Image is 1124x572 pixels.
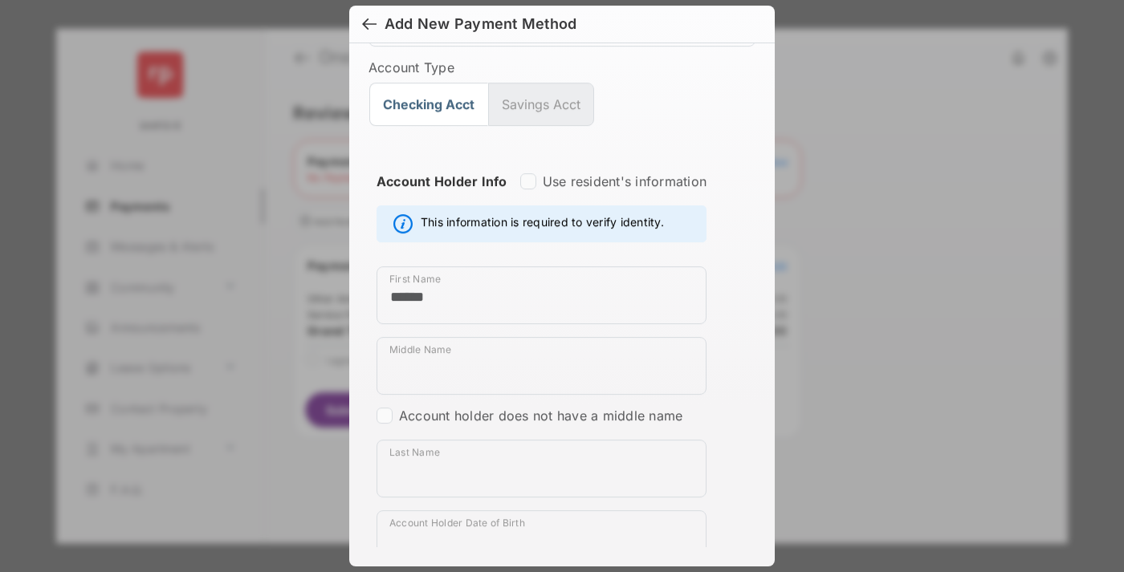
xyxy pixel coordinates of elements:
[369,59,755,75] label: Account Type
[369,83,488,126] button: Checking Acct
[488,83,594,126] button: Savings Acct
[377,173,507,218] strong: Account Holder Info
[399,408,682,424] label: Account holder does not have a middle name
[543,173,707,189] label: Use resident's information
[421,214,664,233] span: This information is required to verify identity.
[385,15,576,33] div: Add New Payment Method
